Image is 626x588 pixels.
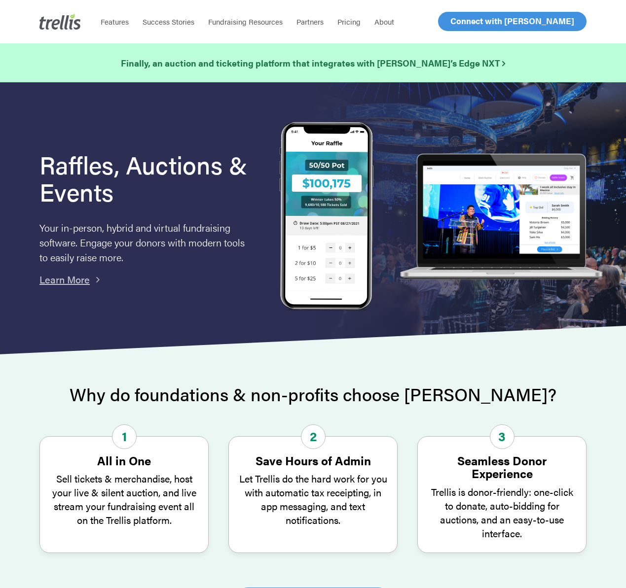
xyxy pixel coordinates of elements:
[438,12,587,31] a: Connect with [PERSON_NAME]
[201,17,290,27] a: Fundraising Resources
[94,17,136,27] a: Features
[301,424,326,449] span: 2
[280,122,373,312] img: Trellis Raffles, Auctions and Event Fundraising
[39,220,255,265] p: Your in-person, hybrid and virtual fundraising software. Engage your donors with modern tools to ...
[39,272,90,286] a: Learn More
[296,16,324,27] span: Partners
[490,424,515,449] span: 3
[374,16,394,27] span: About
[39,151,255,205] h1: Raffles, Auctions & Events
[239,472,387,527] p: Let Trellis do the hard work for you with automatic tax receipting, in app messaging, and text no...
[50,472,198,527] p: Sell tickets & merchandise, host your live & silent auction, and live stream your fundraising eve...
[368,17,401,27] a: About
[136,17,201,27] a: Success Stories
[337,16,361,27] span: Pricing
[97,452,151,469] strong: All in One
[428,485,576,540] p: Trellis is donor-friendly: one-click to donate, auto-bidding for auctions, and an easy-to-use int...
[290,17,331,27] a: Partners
[101,16,129,27] span: Features
[450,15,574,27] span: Connect with [PERSON_NAME]
[396,153,606,280] img: rafflelaptop_mac_optim.png
[121,56,505,70] a: Finally, an auction and ticketing platform that integrates with [PERSON_NAME]’s Edge NXT
[39,14,81,30] img: Trellis
[121,57,505,69] strong: Finally, an auction and ticketing platform that integrates with [PERSON_NAME]’s Edge NXT
[256,452,371,469] strong: Save Hours of Admin
[457,452,547,482] strong: Seamless Donor Experience
[39,384,587,404] h2: Why do foundations & non-profits choose [PERSON_NAME]?
[331,17,368,27] a: Pricing
[112,424,137,449] span: 1
[208,16,283,27] span: Fundraising Resources
[143,16,194,27] span: Success Stories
